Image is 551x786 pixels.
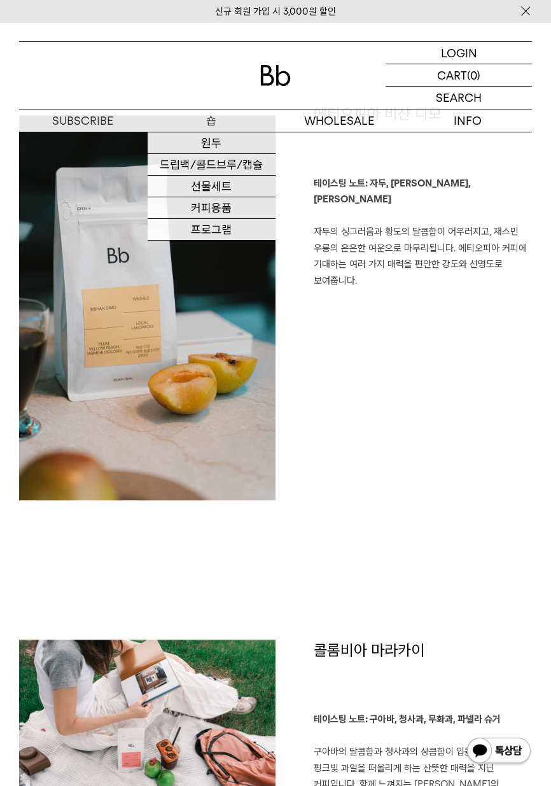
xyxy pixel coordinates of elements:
[386,42,532,64] a: LOGIN
[19,109,148,132] a: SUBSCRIBE
[148,132,276,154] a: 원두
[467,64,480,86] p: (0)
[148,154,276,176] a: 드립백/콜드브루/캡슐
[148,219,276,241] a: 프로그램
[260,65,291,86] img: 로고
[436,87,482,109] p: SEARCH
[275,109,404,132] p: WHOLESALE
[314,103,532,176] h1: 에티오피아 비샨 디모
[314,178,471,206] b: 테이스팅 노트: 자두, [PERSON_NAME], [PERSON_NAME]
[466,736,532,767] img: 카카오톡 채널 1:1 채팅 버튼
[314,640,532,712] h1: 콜롬비아 마라카이
[215,6,336,17] a: 신규 회원 가입 시 3,000원 할인
[314,176,532,290] p: 자두의 싱그러움과 황도의 달콤함이 어우러지고, 재스민 우롱의 은은한 여운으로 마무리됩니다. 에티오피아 커피에 기대하는 여러 가지 매력을 편안한 강도와 선명도로 보여줍니다.
[148,176,276,197] a: 선물세트
[148,109,276,132] a: 숍
[404,109,533,132] p: INFO
[148,197,276,219] a: 커피용품
[437,64,467,86] p: CART
[314,713,501,725] b: 테이스팅 노트: 구아바, 청사과, 무화과, 파넬라 슈거
[441,42,477,64] p: LOGIN
[386,64,532,87] a: CART (0)
[19,115,275,500] img: c7ca5a4cd38cd203774a56aac37ed699_103619.jpg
